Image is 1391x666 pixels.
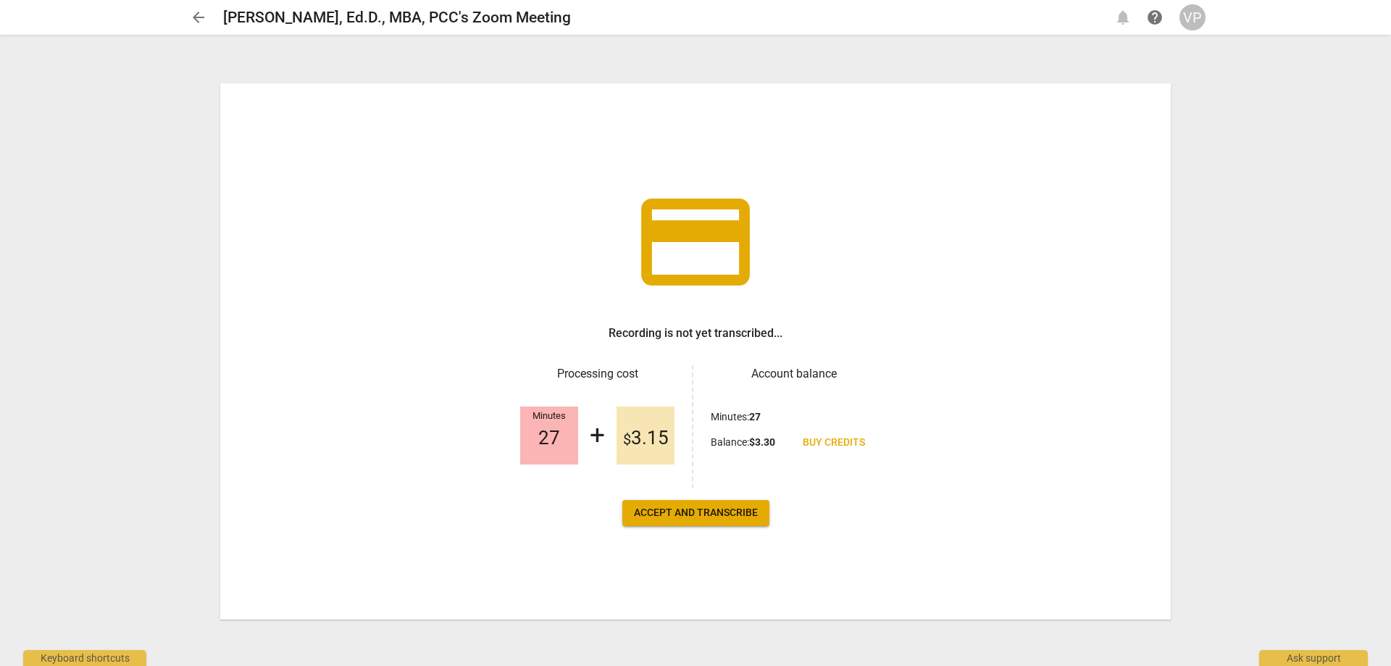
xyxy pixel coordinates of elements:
[711,409,761,425] p: Minutes :
[23,650,146,666] div: Keyboard shortcuts
[622,500,769,526] button: Accept and transcribe
[1146,9,1164,26] span: help
[634,506,758,520] span: Accept and transcribe
[711,435,775,450] p: Balance :
[749,436,775,448] b: $ 3.30
[223,9,571,27] h2: [PERSON_NAME], Ed.D., MBA, PCC's Zoom Meeting
[623,430,631,448] span: $
[609,325,782,342] h3: Recording is not yet transcribed...
[190,9,207,26] span: arrow_back
[1142,4,1168,30] a: Help
[590,420,605,451] div: +
[711,365,877,383] h3: Account balance
[623,428,669,449] span: 3.15
[1179,4,1206,30] button: VP
[749,411,761,423] b: 27
[630,177,761,307] span: credit_card
[803,436,865,450] span: Buy credits
[1259,650,1368,666] div: Ask support
[520,411,578,422] div: Minutes
[514,365,680,383] h3: Processing cost
[791,430,877,456] a: Buy credits
[538,428,560,449] span: 27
